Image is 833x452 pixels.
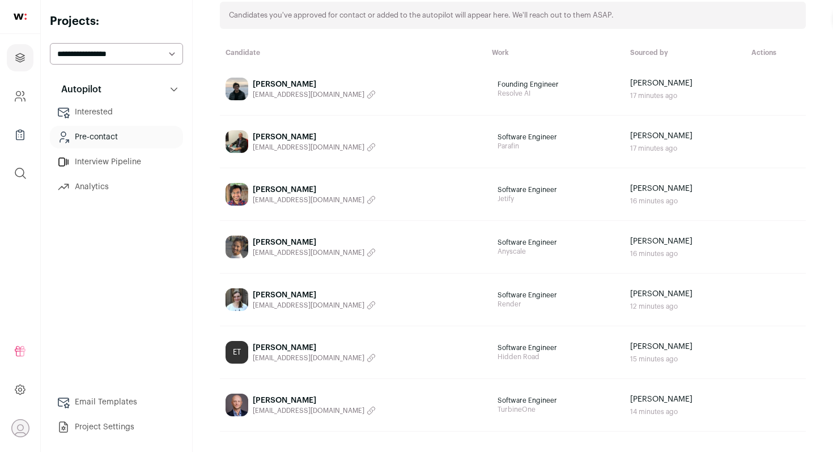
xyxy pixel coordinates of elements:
a: Company Lists [7,121,33,148]
img: 8b321e96b8b178df3fc832fd100b44f4245cb59109f4362b9c1c479e889c829a [226,78,248,100]
td: [PERSON_NAME] [624,274,746,326]
button: [EMAIL_ADDRESS][DOMAIN_NAME] [253,301,376,310]
span: Hidden Road [498,352,613,361]
th: Candidate [220,42,486,63]
button: [EMAIL_ADDRESS][DOMAIN_NAME] [253,248,376,257]
th: Sourced by [624,42,746,63]
div: [PERSON_NAME] [253,289,376,301]
img: 2a67e357047c7fe26d48560f6edf6d73806a98ff27812d82ddbc67e7f9ccd02b [226,130,248,153]
td: [PERSON_NAME] [624,63,746,116]
span: Resolve AI [498,89,613,98]
span: [EMAIL_ADDRESS][DOMAIN_NAME] [253,90,364,99]
a: [PERSON_NAME] [EMAIL_ADDRESS][DOMAIN_NAME] [226,288,481,311]
span: Software Engineer [498,133,613,142]
p: Autopilot [54,83,101,96]
td: [PERSON_NAME] [624,116,746,168]
div: 14 minutes ago [630,407,740,416]
div: 17 minutes ago [630,91,740,100]
div: Candidates you've approved for contact or added to the autopilot will appear here. We'll reach ou... [220,2,806,29]
span: TurbineOne [498,405,613,414]
div: ET [226,341,248,364]
span: [EMAIL_ADDRESS][DOMAIN_NAME] [253,195,364,204]
div: [PERSON_NAME] [253,131,376,143]
a: Company and ATS Settings [7,83,33,110]
div: 15 minutes ago [630,355,740,364]
span: Software Engineer [498,291,613,300]
a: [PERSON_NAME] [EMAIL_ADDRESS][DOMAIN_NAME] [226,394,481,416]
a: Email Templates [50,391,183,413]
div: 16 minutes ago [630,249,740,258]
span: Anyscale [498,247,613,256]
td: [PERSON_NAME] [624,221,746,274]
a: Pre-contact [50,126,183,148]
button: [EMAIL_ADDRESS][DOMAIN_NAME] [253,143,376,152]
span: [EMAIL_ADDRESS][DOMAIN_NAME] [253,248,364,257]
th: Work [486,42,624,63]
img: 29af1f61b8464af642be92cb69c21cbfb8855cb82890a7272003be01ce24ce46.jpg [226,183,248,206]
span: Parafin [498,142,613,151]
img: 3ba6cdc0f19cfeac1da60b0840c9b2dcfed24c8e80860451af392452e4ad0933.jpg [226,394,248,416]
td: [PERSON_NAME] [624,326,746,379]
a: [PERSON_NAME] [EMAIL_ADDRESS][DOMAIN_NAME] [226,183,481,206]
a: [PERSON_NAME] [EMAIL_ADDRESS][DOMAIN_NAME] [226,78,481,100]
button: [EMAIL_ADDRESS][DOMAIN_NAME] [253,406,376,415]
div: 16 minutes ago [630,197,740,206]
div: 12 minutes ago [630,302,740,311]
div: [PERSON_NAME] [253,237,376,248]
a: [PERSON_NAME] [EMAIL_ADDRESS][DOMAIN_NAME] [226,236,481,258]
span: [EMAIL_ADDRESS][DOMAIN_NAME] [253,353,364,363]
img: cbc4e3ad6263d21aa16918eb099d4ec9a85dd32bced1e34ff3b469f14b71c90c [226,236,248,258]
span: Software Engineer [498,238,613,247]
a: Analytics [50,176,183,198]
span: Software Engineer [498,185,613,194]
a: [PERSON_NAME] [EMAIL_ADDRESS][DOMAIN_NAME] [226,130,481,153]
h2: Projects: [50,14,183,29]
span: Software Engineer [498,343,613,352]
div: [PERSON_NAME] [253,184,376,195]
td: [PERSON_NAME] [624,379,746,432]
td: [PERSON_NAME] [624,168,746,221]
a: Interested [50,101,183,123]
span: [EMAIL_ADDRESS][DOMAIN_NAME] [253,406,364,415]
span: Render [498,300,613,309]
span: [EMAIL_ADDRESS][DOMAIN_NAME] [253,301,364,310]
a: ET [PERSON_NAME] [EMAIL_ADDRESS][DOMAIN_NAME] [226,341,481,364]
a: Interview Pipeline [50,151,183,173]
div: [PERSON_NAME] [253,395,376,406]
button: [EMAIL_ADDRESS][DOMAIN_NAME] [253,90,376,99]
div: 17 minutes ago [630,144,740,153]
img: wellfound-shorthand-0d5821cbd27db2630d0214b213865d53afaa358527fdda9d0ea32b1df1b89c2c.svg [14,14,27,20]
a: Project Settings [50,416,183,438]
span: Software Engineer [498,396,613,405]
span: [EMAIL_ADDRESS][DOMAIN_NAME] [253,143,364,152]
span: Jetify [498,194,613,203]
div: [PERSON_NAME] [253,342,376,353]
button: [EMAIL_ADDRESS][DOMAIN_NAME] [253,353,376,363]
a: Projects [7,44,33,71]
th: Actions [746,42,806,63]
span: Founding Engineer [498,80,613,89]
div: [PERSON_NAME] [253,79,376,90]
img: b3151dabd3c5a432e51d481c449781fff139f31596751d291a501b4d1b1671e1 [226,288,248,311]
button: [EMAIL_ADDRESS][DOMAIN_NAME] [253,195,376,204]
button: Open dropdown [11,419,29,437]
button: Autopilot [50,78,183,101]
